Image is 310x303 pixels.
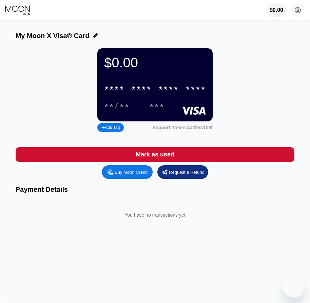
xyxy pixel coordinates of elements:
div: Request a Refund [157,165,208,179]
div: $0.00 [266,3,287,17]
div: Buy Moon Credit [102,165,153,179]
div: $0.00 [104,55,206,70]
div: Add Tag [101,125,120,130]
div: Support Token:4c22ec1b9f [152,125,213,130]
div: Support Token: 4c22ec1b9f [152,125,213,130]
div: Buy Moon Credit [115,169,148,175]
div: $0.00 [270,7,283,13]
div: Payment Details [16,186,295,193]
div: Mark as used [136,151,174,158]
div: Add Tag [97,123,124,132]
div: My Moon X Visa® Card [16,32,90,40]
div: You have no transactions yet [21,205,289,224]
div: Request a Refund [169,169,205,175]
iframe: Button to launch messaging window [283,276,305,298]
div: Mark as used [16,147,295,162]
